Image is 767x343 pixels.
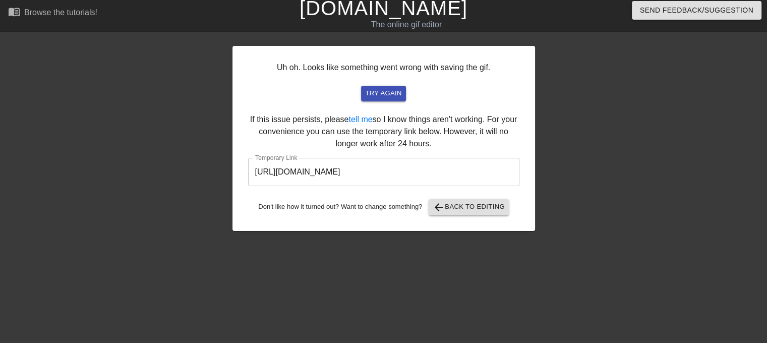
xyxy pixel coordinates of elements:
[632,1,761,20] button: Send Feedback/Suggestion
[361,86,405,101] button: try again
[24,8,97,17] div: Browse the tutorials!
[232,46,535,231] div: Uh oh. Looks like something went wrong with saving the gif. If this issue persists, please so I k...
[8,6,20,18] span: menu_book
[429,199,509,215] button: Back to Editing
[433,201,445,213] span: arrow_back
[248,199,519,215] div: Don't like how it turned out? Want to change something?
[433,201,505,213] span: Back to Editing
[8,6,97,21] a: Browse the tutorials!
[348,115,372,124] a: tell me
[640,4,753,17] span: Send Feedback/Suggestion
[248,158,519,186] input: bare
[365,88,401,99] span: try again
[261,19,552,31] div: The online gif editor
